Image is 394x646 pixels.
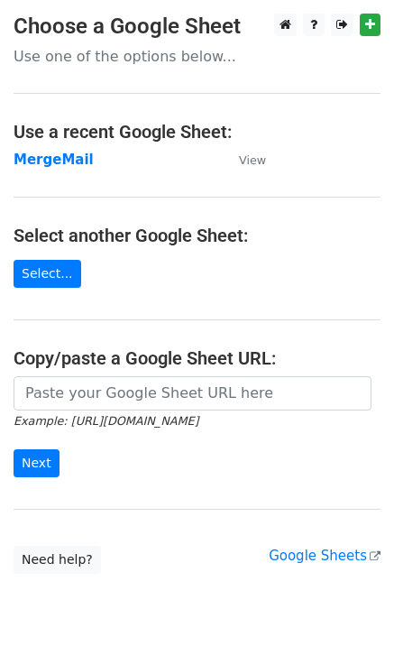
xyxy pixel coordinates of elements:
a: Select... [14,260,81,288]
input: Paste your Google Sheet URL here [14,376,371,411]
h4: Use a recent Google Sheet: [14,121,380,143]
small: View [239,153,266,167]
a: Need help? [14,546,101,574]
a: View [221,152,266,168]
a: MergeMail [14,152,94,168]
p: Use one of the options below... [14,47,380,66]
input: Next [14,449,60,477]
h4: Copy/paste a Google Sheet URL: [14,347,380,369]
a: Google Sheets [269,548,380,564]
h4: Select another Google Sheet: [14,225,380,246]
h3: Choose a Google Sheet [14,14,380,40]
small: Example: [URL][DOMAIN_NAME] [14,414,198,428]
